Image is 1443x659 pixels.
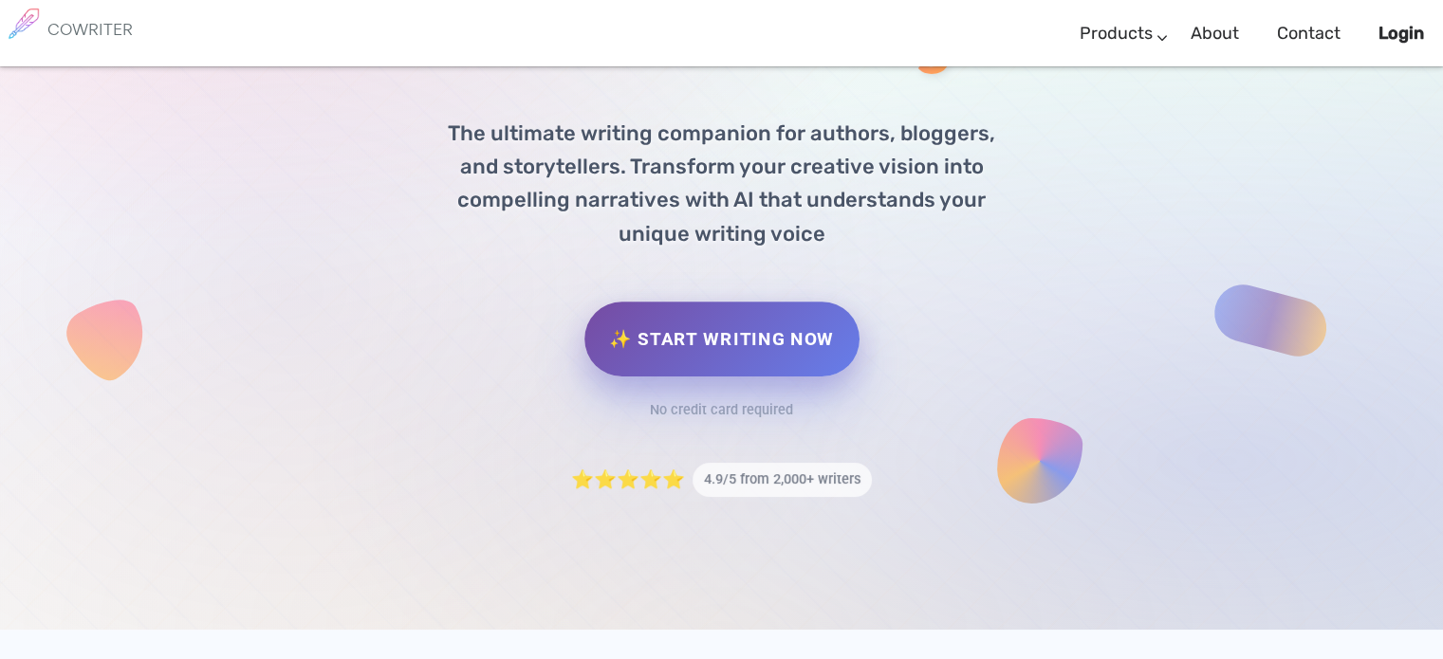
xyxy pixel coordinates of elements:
[1080,6,1153,62] a: Products
[1277,6,1341,62] a: Contact
[650,397,793,425] div: No credit card required
[414,102,1030,250] p: The ultimate writing companion for authors, bloggers, and storytellers. Transform your creative v...
[47,21,133,38] h6: COWRITER
[584,302,859,376] a: ✨ Start Writing Now
[1378,6,1424,62] a: Login
[571,467,685,494] span: ⭐⭐⭐⭐⭐
[1191,6,1239,62] a: About
[693,463,872,498] span: 4.9/5 from 2,000+ writers
[1378,23,1424,44] b: Login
